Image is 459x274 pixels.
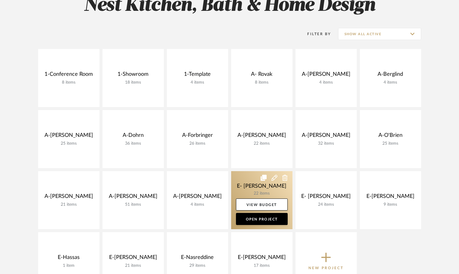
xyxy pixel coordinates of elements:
[300,71,352,80] div: A-[PERSON_NAME]
[365,132,416,141] div: A-O'Brien
[107,71,159,80] div: 1-Showroom
[43,132,95,141] div: A-[PERSON_NAME]
[308,265,344,271] p: New Project
[172,193,223,202] div: A-[PERSON_NAME]
[172,254,223,263] div: E-Nasreddine
[236,254,288,263] div: E-[PERSON_NAME]
[107,263,159,268] div: 21 items
[43,71,95,80] div: 1-Conference Room
[107,141,159,146] div: 36 items
[172,141,223,146] div: 26 items
[300,132,352,141] div: A-[PERSON_NAME]
[172,263,223,268] div: 29 items
[172,71,223,80] div: 1-Template
[300,80,352,85] div: 4 items
[107,202,159,207] div: 51 items
[43,193,95,202] div: A-[PERSON_NAME]
[365,80,416,85] div: 4 items
[43,254,95,263] div: E-Hassas
[236,132,288,141] div: A-[PERSON_NAME]
[236,263,288,268] div: 17 items
[365,193,416,202] div: E-[PERSON_NAME]
[236,141,288,146] div: 22 items
[43,202,95,207] div: 21 items
[43,80,95,85] div: 8 items
[107,80,159,85] div: 18 items
[365,202,416,207] div: 9 items
[300,193,352,202] div: E- [PERSON_NAME]
[300,202,352,207] div: 24 items
[43,141,95,146] div: 25 items
[172,80,223,85] div: 4 items
[236,213,288,225] a: Open Project
[236,199,288,211] a: View Budget
[365,141,416,146] div: 25 items
[300,141,352,146] div: 32 items
[300,31,331,37] div: Filter By
[107,193,159,202] div: A-[PERSON_NAME]
[365,71,416,80] div: A-Berglind
[172,132,223,141] div: A-Forbringer
[236,71,288,80] div: A- Rovak
[43,263,95,268] div: 1 item
[107,132,159,141] div: A-Dohrn
[107,254,159,263] div: E-[PERSON_NAME]
[236,80,288,85] div: 8 items
[172,202,223,207] div: 4 items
